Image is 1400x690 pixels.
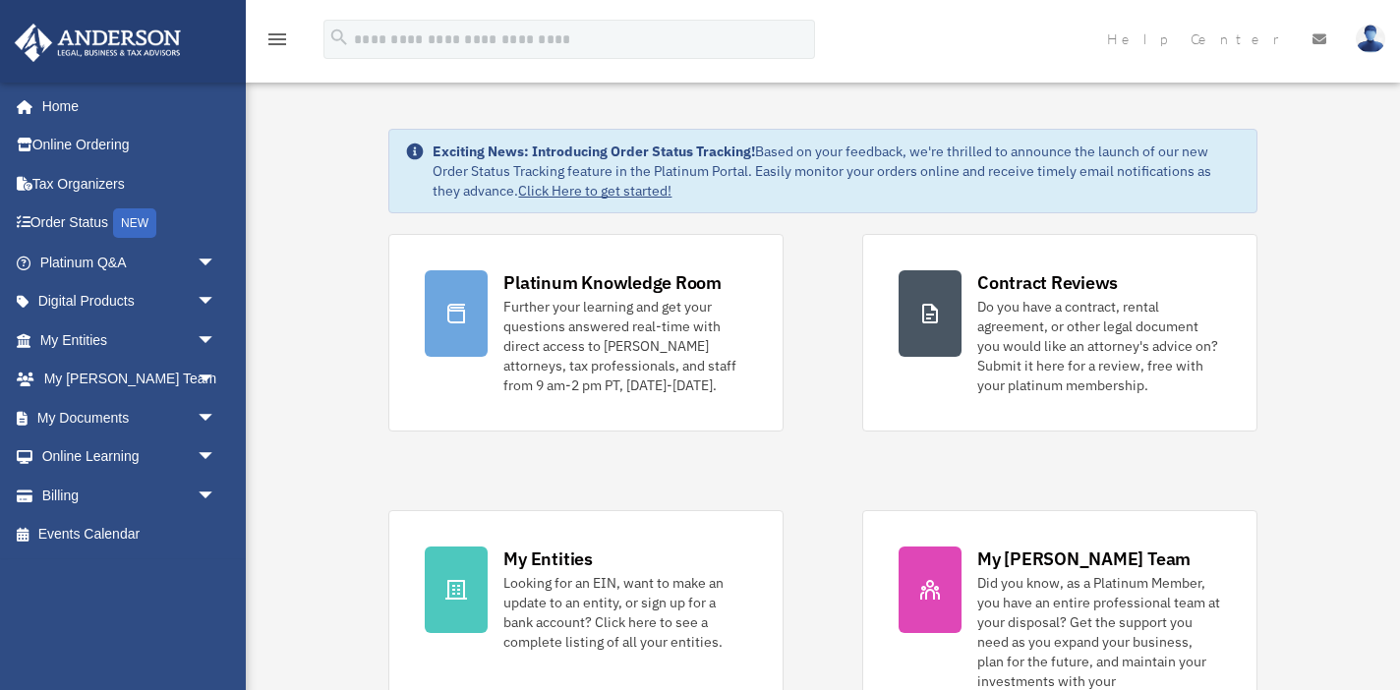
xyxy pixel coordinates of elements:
[265,28,289,51] i: menu
[14,126,246,165] a: Online Ordering
[862,234,1257,431] a: Contract Reviews Do you have a contract, rental agreement, or other legal document you would like...
[14,476,246,515] a: Billingarrow_drop_down
[388,234,784,431] a: Platinum Knowledge Room Further your learning and get your questions answered real-time with dire...
[197,282,236,322] span: arrow_drop_down
[503,297,747,395] div: Further your learning and get your questions answered real-time with direct access to [PERSON_NAM...
[9,24,187,62] img: Anderson Advisors Platinum Portal
[503,546,592,571] div: My Entities
[113,208,156,238] div: NEW
[14,398,246,437] a: My Documentsarrow_drop_down
[14,320,246,360] a: My Entitiesarrow_drop_down
[977,270,1118,295] div: Contract Reviews
[197,360,236,400] span: arrow_drop_down
[14,164,246,203] a: Tax Organizers
[328,27,350,48] i: search
[14,515,246,554] a: Events Calendar
[518,182,671,200] a: Click Here to get started!
[977,297,1221,395] div: Do you have a contract, rental agreement, or other legal document you would like an attorney's ad...
[14,203,246,244] a: Order StatusNEW
[433,143,755,160] strong: Exciting News: Introducing Order Status Tracking!
[197,243,236,283] span: arrow_drop_down
[197,476,236,516] span: arrow_drop_down
[14,360,246,399] a: My [PERSON_NAME] Teamarrow_drop_down
[197,320,236,361] span: arrow_drop_down
[14,86,236,126] a: Home
[977,546,1191,571] div: My [PERSON_NAME] Team
[503,270,722,295] div: Platinum Knowledge Room
[14,437,246,477] a: Online Learningarrow_drop_down
[433,142,1240,201] div: Based on your feedback, we're thrilled to announce the launch of our new Order Status Tracking fe...
[14,243,246,282] a: Platinum Q&Aarrow_drop_down
[265,34,289,51] a: menu
[197,437,236,478] span: arrow_drop_down
[197,398,236,438] span: arrow_drop_down
[503,573,747,652] div: Looking for an EIN, want to make an update to an entity, or sign up for a bank account? Click her...
[14,282,246,321] a: Digital Productsarrow_drop_down
[1356,25,1385,53] img: User Pic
